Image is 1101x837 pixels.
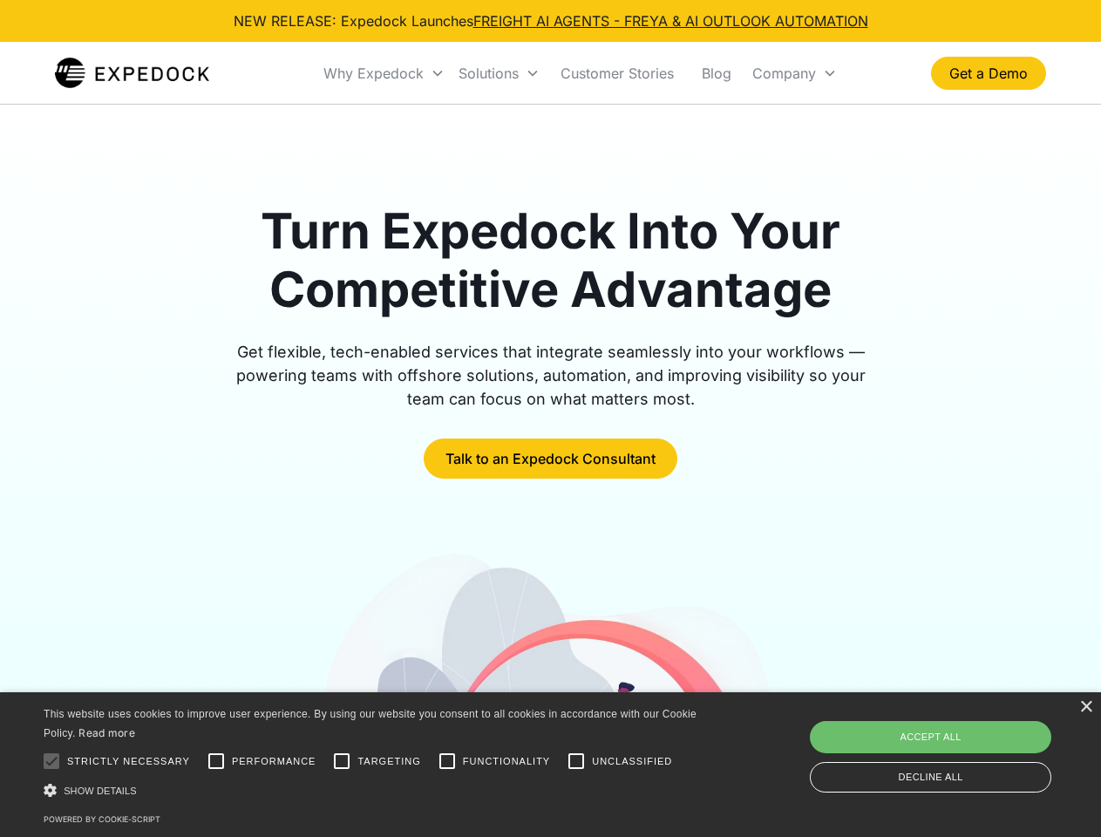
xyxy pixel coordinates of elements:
[78,726,135,739] a: Read more
[357,754,420,769] span: Targeting
[216,202,886,319] h1: Turn Expedock Into Your Competitive Advantage
[316,44,452,103] div: Why Expedock
[931,57,1046,90] a: Get a Demo
[473,12,868,30] a: FREIGHT AI AGENTS - FREYA & AI OUTLOOK AUTOMATION
[547,44,688,103] a: Customer Stories
[745,44,844,103] div: Company
[55,56,209,91] img: Expedock Logo
[44,814,160,824] a: Powered by cookie-script
[234,10,868,31] div: NEW RELEASE: Expedock Launches
[232,754,316,769] span: Performance
[424,439,677,479] a: Talk to an Expedock Consultant
[55,56,209,91] a: home
[44,781,703,800] div: Show details
[752,65,816,82] div: Company
[67,754,190,769] span: Strictly necessary
[688,44,745,103] a: Blog
[452,44,547,103] div: Solutions
[323,65,424,82] div: Why Expedock
[216,340,886,411] div: Get flexible, tech-enabled services that integrate seamlessly into your workflows — powering team...
[592,754,672,769] span: Unclassified
[459,65,519,82] div: Solutions
[64,786,137,796] span: Show details
[811,649,1101,837] iframe: Chat Widget
[463,754,550,769] span: Functionality
[44,708,697,740] span: This website uses cookies to improve user experience. By using our website you consent to all coo...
